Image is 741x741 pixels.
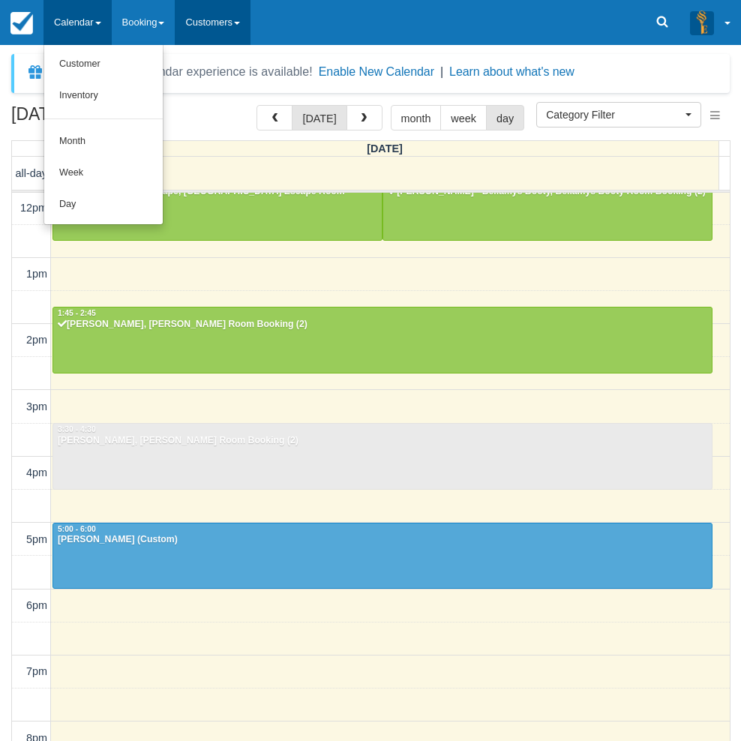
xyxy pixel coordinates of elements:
div: [PERSON_NAME], [PERSON_NAME] Room Booking (2) [57,435,708,447]
a: Month [44,126,163,157]
a: [PERSON_NAME] Escape, [GEOGRAPHIC_DATA] Escape Room Booking (2) [52,175,382,241]
a: [PERSON_NAME] - Bellamys Booty, Bellamys Booty Room Booking (2) [382,175,712,241]
div: [PERSON_NAME] (Custom) [57,534,708,546]
button: month [391,105,442,130]
a: Learn about what's new [449,65,574,78]
div: [PERSON_NAME], [PERSON_NAME] Room Booking (2) [57,319,708,331]
button: Category Filter [536,102,701,127]
span: 5pm [26,533,47,545]
span: 12pm [20,202,47,214]
a: 1:45 - 2:45[PERSON_NAME], [PERSON_NAME] Room Booking (2) [52,307,712,373]
span: 2pm [26,334,47,346]
img: checkfront-main-nav-mini-logo.png [10,12,33,34]
span: Category Filter [546,107,682,122]
span: [DATE] [367,142,403,154]
div: [PERSON_NAME] - Bellamys Booty, Bellamys Booty Room Booking (2) [387,186,708,198]
span: | [440,65,443,78]
span: 5:00 - 6:00 [58,525,96,533]
button: [DATE] [292,105,346,130]
img: A3 [690,10,714,34]
a: 3:30 - 4:30[PERSON_NAME], [PERSON_NAME] Room Booking (2) [52,423,712,489]
span: 6pm [26,599,47,611]
span: 3pm [26,400,47,412]
button: day [486,105,524,130]
h2: [DATE] [11,105,201,133]
button: Enable New Calendar [319,64,434,79]
span: 7pm [26,665,47,677]
a: Customer [44,49,163,80]
ul: Calendar [43,45,163,225]
span: 1:45 - 2:45 [58,309,96,317]
span: 3:30 - 4:30 [58,425,96,433]
a: Week [44,157,163,189]
span: 1pm [26,268,47,280]
div: [PERSON_NAME] Escape, [GEOGRAPHIC_DATA] Escape Room Booking (2) [57,186,378,210]
a: Day [44,189,163,220]
a: Inventory [44,80,163,112]
span: 4pm [26,466,47,478]
a: 5:00 - 6:00[PERSON_NAME] (Custom) [52,523,712,589]
div: A new Booking Calendar experience is available! [50,63,313,81]
button: week [440,105,487,130]
span: all-day [16,167,47,179]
